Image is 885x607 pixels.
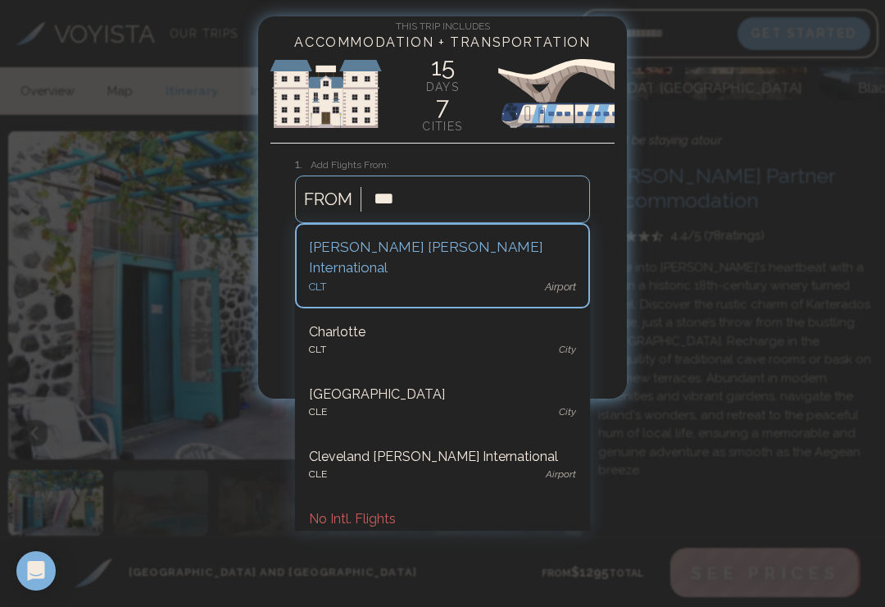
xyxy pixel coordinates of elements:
span: airport [546,467,576,481]
div: [PERSON_NAME] [PERSON_NAME] International [309,237,576,279]
h4: Accommodation + Transportation [270,33,615,52]
div: No Intl. Flights [309,509,576,529]
div: CLE [309,404,576,419]
span: city [559,404,576,419]
h4: This Trip Includes [270,16,615,33]
div: [GEOGRAPHIC_DATA] [309,385,576,404]
h3: Add Flights From: [295,155,590,174]
div: CLT [309,279,576,295]
div: CLE [309,467,576,481]
span: city [559,342,576,357]
div: Open Intercom Messenger [16,551,56,591]
span: 1. [295,157,311,171]
img: European Sights [270,44,615,143]
div: Cleveland [PERSON_NAME] International [309,447,576,467]
div: Charlotte [309,322,576,342]
span: airport [545,279,576,295]
div: CLT [309,342,576,357]
span: FROM [300,186,361,212]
